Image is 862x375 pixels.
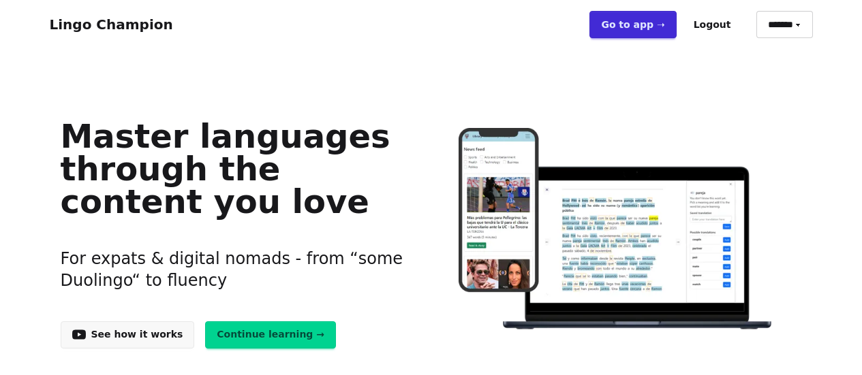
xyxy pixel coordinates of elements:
a: Lingo Champion [50,16,173,33]
h3: For expats & digital nomads - from “some Duolingo“ to fluency [61,231,410,308]
a: See how it works [61,321,195,348]
a: Go to app ➝ [589,11,676,38]
h1: Master languages through the content you love [61,120,410,218]
img: Learn languages online [431,128,801,331]
button: Logout [682,11,743,38]
a: Continue learning → [205,321,336,348]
